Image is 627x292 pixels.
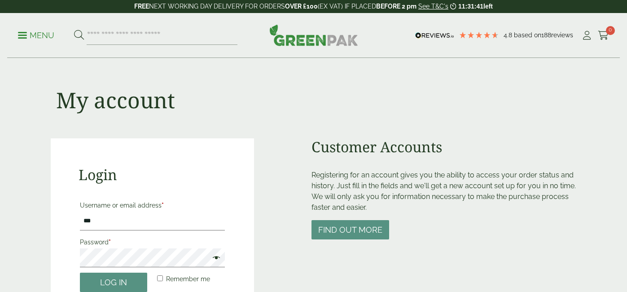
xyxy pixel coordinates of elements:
button: Log in [80,273,147,292]
span: 11:31:41 [458,3,483,10]
label: Password [80,236,225,248]
h2: Login [79,166,226,183]
span: 188 [541,31,551,39]
div: 4.79 Stars [459,31,499,39]
span: 4.8 [504,31,514,39]
img: REVIEWS.io [415,32,454,39]
input: Remember me [157,275,163,281]
strong: OVER £100 [285,3,318,10]
i: My Account [581,31,592,40]
button: Find out more [311,220,389,239]
i: Cart [598,31,609,40]
strong: FREE [134,3,149,10]
label: Username or email address [80,199,225,212]
p: Menu [18,30,54,41]
h2: Customer Accounts [311,138,577,155]
span: Based on [514,31,541,39]
span: reviews [551,31,573,39]
a: Find out more [311,226,389,234]
a: 0 [598,29,609,42]
strong: BEFORE 2 pm [376,3,417,10]
a: Menu [18,30,54,39]
span: 0 [606,26,615,35]
span: left [483,3,493,10]
a: See T&C's [418,3,448,10]
img: GreenPak Supplies [269,24,358,46]
p: Registering for an account gives you the ability to access your order status and history. Just fi... [311,170,577,213]
span: Remember me [166,275,210,283]
h1: My account [56,87,175,113]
